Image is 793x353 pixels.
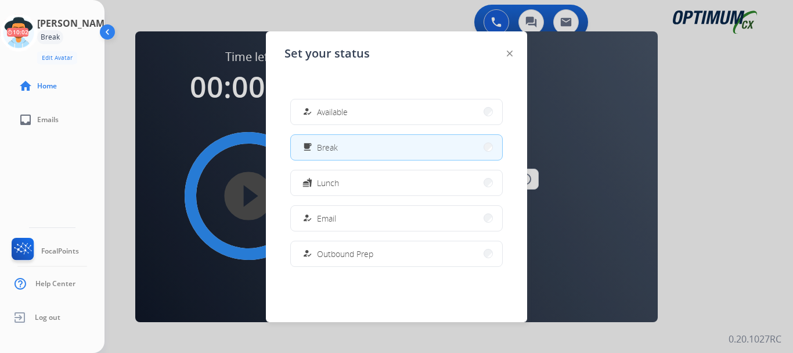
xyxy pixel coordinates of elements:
mat-icon: fastfood [302,178,312,188]
span: Home [37,81,57,91]
button: Break [291,135,502,160]
mat-icon: how_to_reg [302,249,312,259]
span: Break [317,141,338,154]
p: 0.20.1027RC [729,332,781,346]
mat-icon: inbox [19,113,33,127]
div: Break [37,30,63,44]
mat-icon: free_breakfast [302,142,312,152]
button: Available [291,99,502,124]
span: Log out [35,313,60,322]
span: Outbound Prep [317,248,373,260]
h3: [PERSON_NAME] [37,16,113,30]
span: Emails [37,115,59,124]
button: Outbound Prep [291,241,502,266]
mat-icon: how_to_reg [302,107,312,117]
button: Edit Avatar [37,51,77,65]
span: Available [317,106,348,118]
img: close-button [507,51,513,56]
span: Email [317,212,336,224]
span: Lunch [317,177,339,189]
span: Set your status [284,45,370,62]
button: Email [291,206,502,231]
a: FocalPoints [9,238,79,265]
mat-icon: how_to_reg [302,213,312,223]
span: Help Center [35,279,75,288]
mat-icon: home [19,79,33,93]
span: FocalPoints [41,247,79,256]
button: Lunch [291,170,502,195]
